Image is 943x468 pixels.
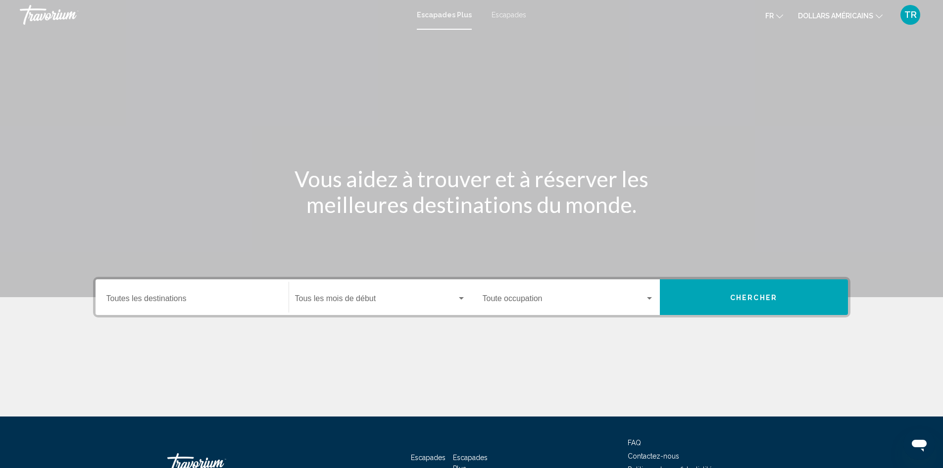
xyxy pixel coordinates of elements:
[903,428,935,460] iframe: Bouton de lancement de la fenêtre de messagerie
[798,12,873,20] font: dollars américains
[765,8,783,23] button: Changer de langue
[411,454,446,462] a: Escapades
[20,5,407,25] a: Travorium
[765,12,774,20] font: fr
[628,439,641,447] a: FAQ
[417,11,472,19] a: Escapades Plus
[660,279,848,315] button: Chercher
[904,9,917,20] font: TR
[897,4,923,25] button: Menu utilisateur
[295,166,648,217] font: Vous aidez à trouver et à réserver les meilleures destinations du monde.
[96,279,848,315] div: Widget de recherche
[628,452,679,460] a: Contactez-nous
[798,8,883,23] button: Changer de devise
[730,294,777,302] font: Chercher
[492,11,526,19] a: Escapades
